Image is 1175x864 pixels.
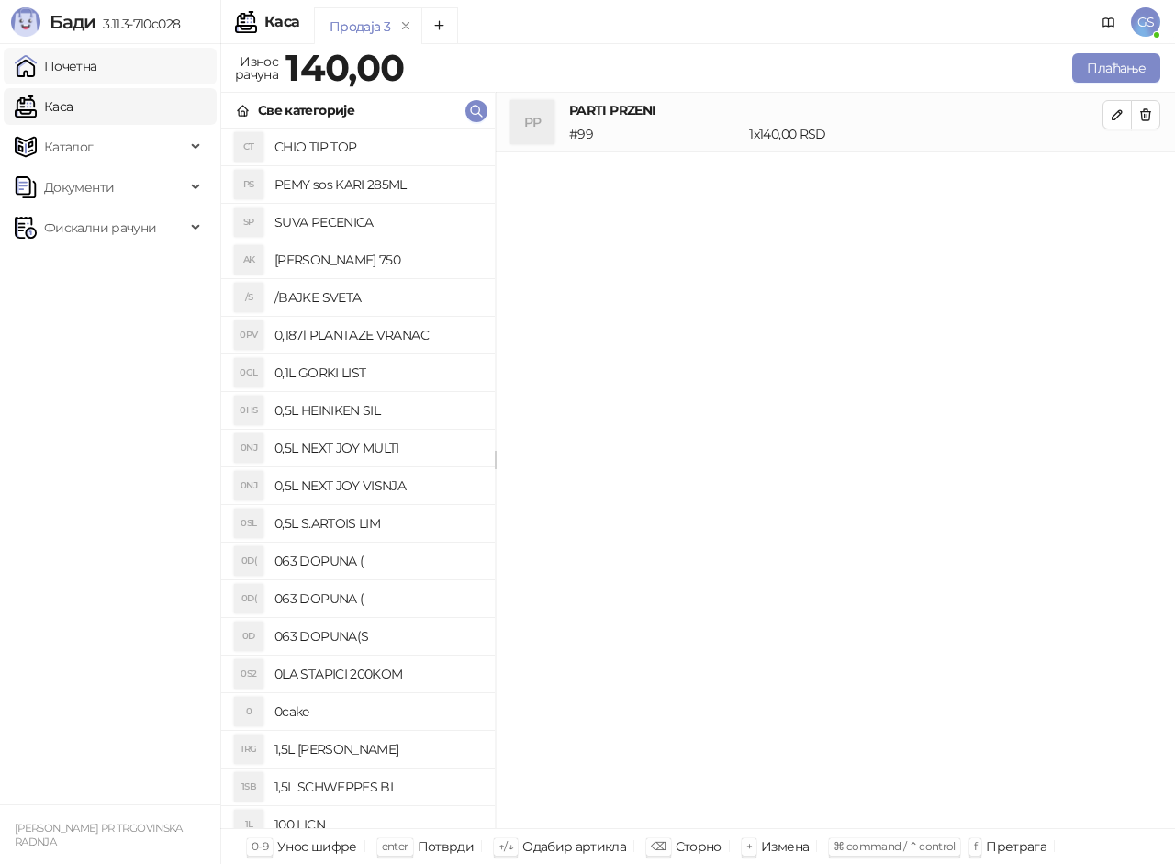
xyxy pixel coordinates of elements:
[234,622,263,651] div: 0D
[421,7,458,44] button: Add tab
[274,358,480,387] h4: 0,1L GORKI LIST
[569,100,1102,120] h4: PARTI PRZENI
[510,100,554,144] div: PP
[234,471,263,500] div: 0NJ
[234,320,263,350] div: 0PV
[1094,7,1124,37] a: Документација
[651,839,666,853] span: ⌫
[274,283,480,312] h4: /BAJKE SVETA
[277,835,357,858] div: Унос шифре
[234,132,263,162] div: CT
[745,124,1106,144] div: 1 x 140,00 RSD
[234,245,263,275] div: AK
[234,433,263,463] div: 0NJ
[11,7,40,37] img: Logo
[231,50,282,86] div: Износ рачуна
[95,16,180,32] span: 3.11.3-710c028
[1131,7,1160,37] span: GS
[274,622,480,651] h4: 063 DOPUNA(S
[330,17,390,37] div: Продаја 3
[986,835,1046,858] div: Претрага
[234,697,263,726] div: 0
[234,659,263,689] div: 0S2
[274,245,480,275] h4: [PERSON_NAME] 750
[274,546,480,576] h4: 063 DOPUNA (
[382,839,408,853] span: enter
[50,11,95,33] span: Бади
[234,810,263,839] div: 1L
[15,48,97,84] a: Почетна
[274,735,480,764] h4: 1,5L [PERSON_NAME]
[274,433,480,463] h4: 0,5L NEXT JOY MULTI
[274,509,480,538] h4: 0,5L S.ARTOIS LIM
[252,839,268,853] span: 0-9
[234,358,263,387] div: 0GL
[234,546,263,576] div: 0D(
[498,839,513,853] span: ↑/↓
[834,839,956,853] span: ⌘ command / ⌃ control
[221,129,495,828] div: grid
[522,835,626,858] div: Одабир артикла
[234,509,263,538] div: 0SL
[974,839,977,853] span: f
[274,208,480,237] h4: SUVA PECENICA
[274,170,480,199] h4: PEMY sos KARI 285ML
[274,772,480,802] h4: 1,5L SCHWEPPES BL
[274,659,480,689] h4: 0LA STAPICI 200KOM
[418,835,475,858] div: Потврди
[44,129,94,165] span: Каталог
[44,209,156,246] span: Фискални рачуни
[676,835,722,858] div: Сторно
[234,396,263,425] div: 0HS
[234,772,263,802] div: 1SB
[234,208,263,237] div: SP
[274,584,480,613] h4: 063 DOPUNA (
[274,697,480,726] h4: 0cake
[274,810,480,839] h4: 100 LICN
[274,471,480,500] h4: 0,5L NEXT JOY VISNJA
[234,735,263,764] div: 1RG
[234,283,263,312] div: /S
[44,169,114,206] span: Документи
[264,15,299,29] div: Каса
[15,822,183,848] small: [PERSON_NAME] PR TRGOVINSKA RADNJA
[15,88,73,125] a: Каса
[285,45,404,90] strong: 140,00
[746,839,752,853] span: +
[565,124,745,144] div: # 99
[258,100,354,120] div: Све категорије
[234,584,263,613] div: 0D(
[274,132,480,162] h4: CHIO TIP TOP
[274,320,480,350] h4: 0,187l PLANTAZE VRANAC
[394,18,418,34] button: remove
[761,835,809,858] div: Измена
[234,170,263,199] div: PS
[274,396,480,425] h4: 0,5L HEINIKEN SIL
[1072,53,1160,83] button: Плаћање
